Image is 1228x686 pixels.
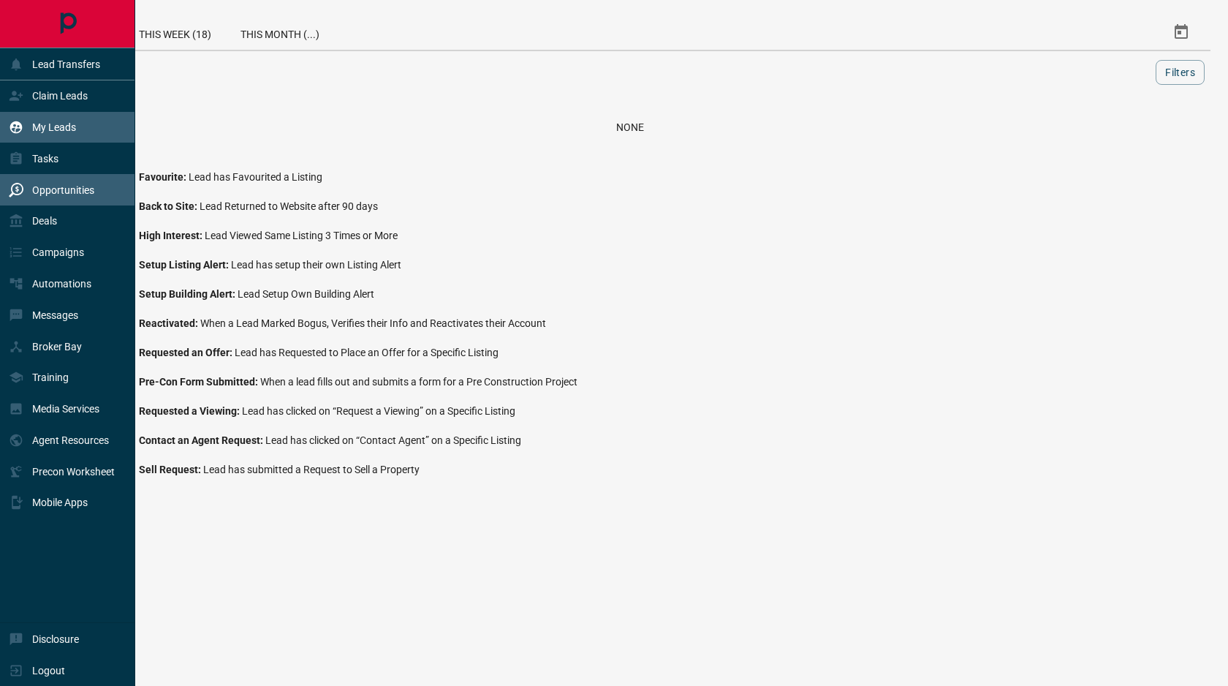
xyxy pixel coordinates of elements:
span: Setup Building Alert [139,288,238,300]
div: This Week (18) [124,15,226,50]
span: When a Lead Marked Bogus, Verifies their Info and Reactivates their Account [200,317,546,329]
span: Lead has submitted a Request to Sell a Property [203,464,420,475]
span: Requested an Offer [139,347,235,358]
span: Lead Returned to Website after 90 days [200,200,378,212]
span: Back to Site [139,200,200,212]
span: Lead Viewed Same Listing 3 Times or More [205,230,398,241]
span: Lead has clicked on “Contact Agent” on a Specific Listing [265,434,521,446]
div: None [67,121,1193,133]
span: Lead has clicked on “Request a Viewing” on a Specific Listing [242,405,515,417]
div: This Month (...) [226,15,334,50]
span: Lead has Requested to Place an Offer for a Specific Listing [235,347,499,358]
button: Filters [1156,60,1205,85]
span: Pre-Con Form Submitted [139,376,260,388]
span: High Interest [139,230,205,241]
span: Sell Request [139,464,203,475]
span: Lead has setup their own Listing Alert [231,259,401,271]
button: Select Date Range [1164,15,1199,50]
span: Requested a Viewing [139,405,242,417]
span: When a lead fills out and submits a form for a Pre Construction Project [260,376,577,388]
span: Reactivated [139,317,200,329]
span: Lead Setup Own Building Alert [238,288,374,300]
span: Favourite [139,171,189,183]
span: Setup Listing Alert [139,259,231,271]
span: Lead has Favourited a Listing [189,171,322,183]
span: Contact an Agent Request [139,434,265,446]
